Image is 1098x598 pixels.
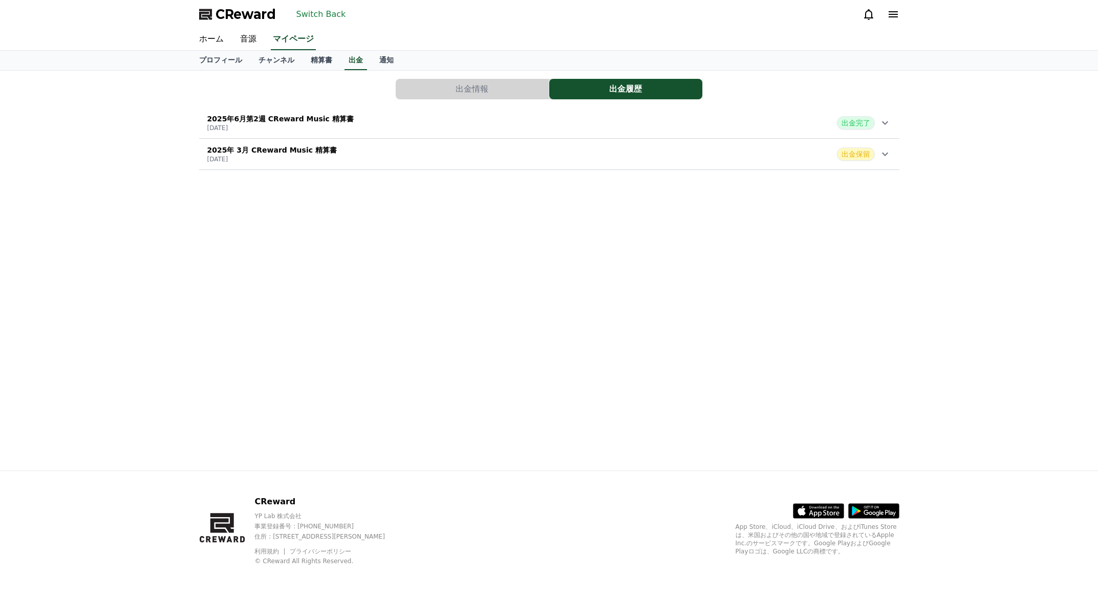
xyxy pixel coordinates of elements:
[549,79,703,99] a: 出金履歴
[207,114,354,124] p: 2025年6月第2週 CReward Music 精算書
[254,532,402,541] p: 住所 : [STREET_ADDRESS][PERSON_NAME]
[837,147,875,161] span: 出金保留
[736,523,899,556] p: App Store、iCloud、iCloud Drive、およびiTunes Storeは、米国およびその他の国や地域で登録されているApple Inc.のサービスマークです。Google P...
[254,512,402,520] p: YP Lab 株式会社
[254,496,402,508] p: CReward
[371,51,402,70] a: 通知
[191,51,250,70] a: プロフィール
[837,116,875,130] span: 出金完了
[207,155,337,163] p: [DATE]
[232,29,265,50] a: 音源
[250,51,303,70] a: チャンネル
[292,6,350,23] button: Switch Back
[303,51,340,70] a: 精算書
[396,79,549,99] button: 出金情報
[345,51,367,70] a: 出金
[254,548,287,555] a: 利用規約
[290,548,351,555] a: プライバシーポリシー
[254,522,402,530] p: 事業登録番号 : [PHONE_NUMBER]
[199,108,899,139] button: 2025年6月第2週 CReward Music 精算書 [DATE] 出金完了
[207,124,354,132] p: [DATE]
[216,6,276,23] span: CReward
[271,29,316,50] a: マイページ
[199,139,899,170] button: 2025年 3月 CReward Music 精算書 [DATE] 出金保留
[207,145,337,155] p: 2025年 3月 CReward Music 精算書
[191,29,232,50] a: ホーム
[549,79,702,99] button: 出金履歴
[199,6,276,23] a: CReward
[254,557,402,565] p: © CReward All Rights Reserved.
